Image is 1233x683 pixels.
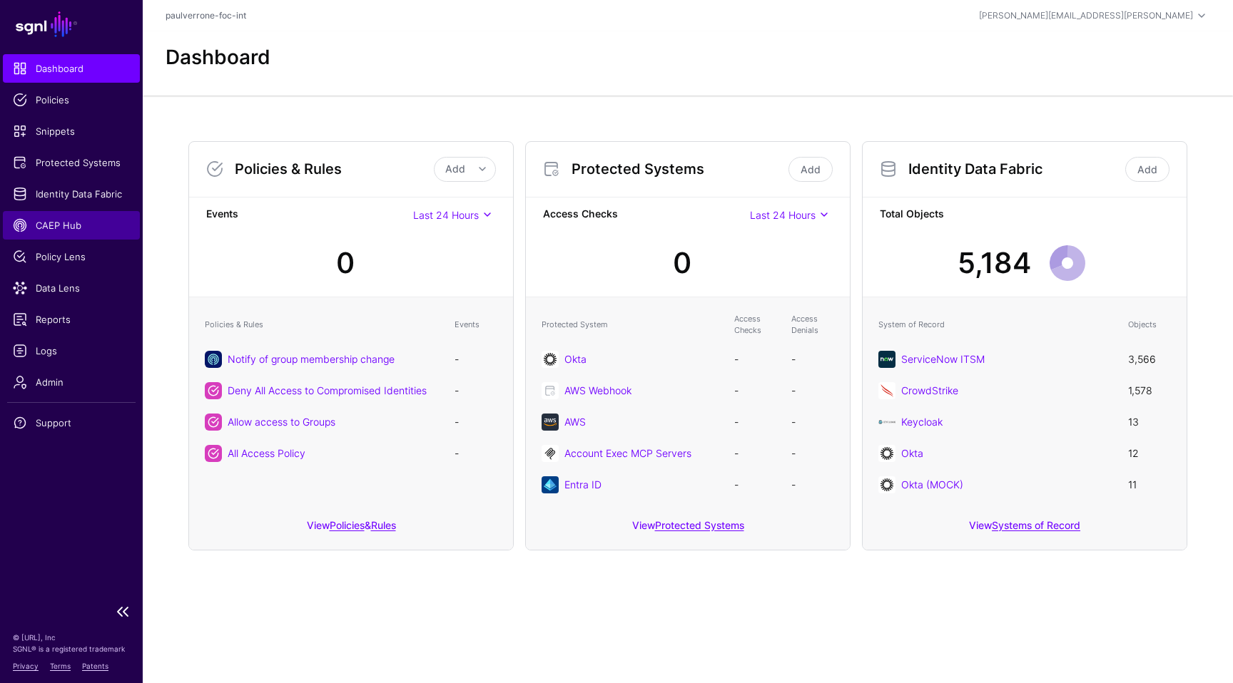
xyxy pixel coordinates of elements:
span: Protected Systems [13,155,130,170]
td: 1,578 [1121,375,1178,406]
a: SGNL [9,9,134,40]
th: Access Denials [784,306,841,344]
span: Last 24 Hours [750,209,816,221]
th: System of Record [871,306,1121,344]
div: [PERSON_NAME][EMAIL_ADDRESS][PERSON_NAME] [979,9,1193,22]
div: View [863,509,1187,550]
a: Privacy [13,662,39,670]
h2: Dashboard [166,46,270,70]
td: - [447,344,504,375]
td: - [784,344,841,375]
a: Systems of Record [992,519,1080,531]
a: AWS Webhook [564,384,631,396]
a: Rules [371,519,396,531]
img: svg+xml;base64,PHN2ZyB3aWR0aD0iNjQiIGhlaWdodD0iNjQiIHZpZXdCb3g9IjAgMCA2NCA2NCIgZmlsbD0ibm9uZSIgeG... [542,445,559,462]
span: CAEP Hub [13,218,130,232]
div: 0 [673,242,691,284]
a: Deny All Access to Compromised Identities [228,384,427,396]
th: Policies & Rules [198,306,447,344]
a: Add [1125,157,1169,182]
a: Protected Systems [3,148,140,177]
td: 11 [1121,469,1178,500]
a: Policies [330,519,365,531]
span: Reports [13,312,130,327]
strong: Total Objects [880,206,1169,224]
th: Objects [1121,306,1178,344]
span: Policy Lens [13,250,130,264]
span: Last 24 Hours [413,209,479,221]
span: Add [445,163,465,175]
td: - [447,375,504,406]
a: Add [788,157,833,182]
th: Protected System [534,306,727,344]
a: CrowdStrike [901,384,958,396]
td: 12 [1121,438,1178,469]
div: 0 [336,242,355,284]
span: Identity Data Fabric [13,187,130,201]
a: Notify of group membership change [228,353,395,365]
span: Logs [13,344,130,358]
td: - [784,438,841,469]
h3: Policies & Rules [235,160,434,178]
span: Data Lens [13,281,130,295]
td: - [727,438,784,469]
td: - [727,344,784,375]
a: All Access Policy [228,447,305,459]
strong: Access Checks [543,206,750,224]
a: Terms [50,662,71,670]
span: Snippets [13,124,130,138]
td: - [727,469,784,500]
div: View & [189,509,513,550]
div: View [526,509,850,550]
a: Policies [3,86,140,114]
td: - [447,438,504,469]
td: - [784,406,841,438]
td: - [727,406,784,438]
th: Access Checks [727,306,784,344]
img: svg+xml;base64,PHN2ZyB3aWR0aD0iNjQiIGhlaWdodD0iNjQiIHZpZXdCb3g9IjAgMCA2NCA2NCIgZmlsbD0ibm9uZSIgeG... [878,351,895,368]
a: Okta [901,447,923,459]
a: paulverrone-foc-int [166,10,246,21]
td: 13 [1121,406,1178,438]
a: CAEP Hub [3,211,140,240]
img: svg+xml;base64,PHN2ZyB3aWR0aD0iNjQiIGhlaWdodD0iNjQiIHZpZXdCb3g9IjAgMCA2NCA2NCIgZmlsbD0ibm9uZSIgeG... [542,476,559,493]
td: - [727,375,784,406]
td: - [784,469,841,500]
a: Dashboard [3,54,140,83]
a: Allow access to Groups [228,416,335,428]
a: Okta [564,353,587,365]
td: - [447,406,504,438]
a: Reports [3,305,140,334]
img: svg+xml;base64,PHN2ZyB3aWR0aD0iNjQiIGhlaWdodD0iNjQiIHZpZXdCb3g9IjAgMCA2NCA2NCIgZmlsbD0ibm9uZSIgeG... [878,445,895,462]
a: Entra ID [564,478,602,491]
a: ServiceNow ITSM [901,353,985,365]
a: Admin [3,368,140,396]
a: Data Lens [3,274,140,302]
img: svg+xml;base64,PHN2ZyB3aWR0aD0iNjQiIGhlaWdodD0iNjQiIHZpZXdCb3g9IjAgMCA2NCA2NCIgZmlsbD0ibm9uZSIgeG... [542,414,559,431]
img: svg+xml;base64,PHN2ZyB3aWR0aD0iNjQiIGhlaWdodD0iNjQiIHZpZXdCb3g9IjAgMCA2NCA2NCIgZmlsbD0ibm9uZSIgeG... [878,382,895,399]
a: Okta (MOCK) [901,478,963,491]
span: Admin [13,375,130,389]
a: Account Exec MCP Servers [564,447,691,459]
div: 5,184 [958,242,1031,284]
a: Logs [3,337,140,365]
strong: Events [206,206,413,224]
img: svg+xml;base64,PHN2ZyB3aWR0aD0iNjQiIGhlaWdodD0iNjQiIHZpZXdCb3g9IjAgMCA2NCA2NCIgZmlsbD0ibm9uZSIgeG... [542,351,559,368]
a: Keycloak [901,416,943,428]
a: AWS [564,416,586,428]
th: Events [447,306,504,344]
img: svg+xml;base64,PHN2ZyB4bWxucz0iaHR0cDovL3d3dy53My5vcmcvMjAwMC9zdmciIHdpZHRoPSI3MjkuNTc3IiBoZWlnaH... [878,414,895,431]
img: svg+xml;base64,PHN2ZyB3aWR0aD0iNjQiIGhlaWdodD0iNjQiIHZpZXdCb3g9IjAgMCA2NCA2NCIgZmlsbD0ibm9uZSIgeG... [878,476,895,493]
span: Dashboard [13,61,130,76]
a: Patents [82,662,108,670]
td: 3,566 [1121,344,1178,375]
p: SGNL® is a registered trademark [13,643,130,654]
h3: Identity Data Fabric [908,160,1122,178]
td: - [784,375,841,406]
a: Identity Data Fabric [3,180,140,208]
a: Policy Lens [3,242,140,271]
a: Protected Systems [655,519,744,531]
span: Policies [13,93,130,107]
span: Support [13,416,130,430]
p: © [URL], Inc [13,632,130,643]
